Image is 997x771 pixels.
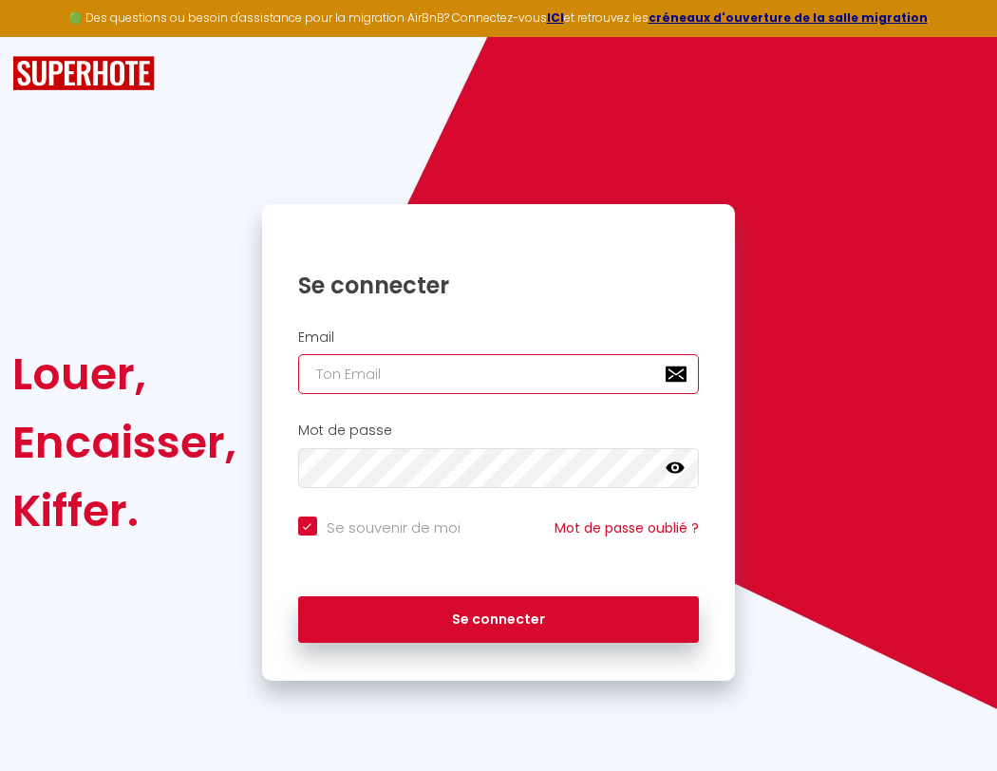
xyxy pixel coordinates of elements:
[555,518,699,537] a: Mot de passe oublié ?
[12,477,236,545] div: Kiffer.
[298,329,700,346] h2: Email
[547,9,564,26] a: ICI
[12,408,236,477] div: Encaisser,
[15,8,72,65] button: Ouvrir le widget de chat LiveChat
[298,354,700,394] input: Ton Email
[12,340,236,408] div: Louer,
[12,56,155,91] img: SuperHote logo
[649,9,928,26] a: créneaux d'ouverture de la salle migration
[298,596,700,644] button: Se connecter
[298,423,700,439] h2: Mot de passe
[298,271,700,300] h1: Se connecter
